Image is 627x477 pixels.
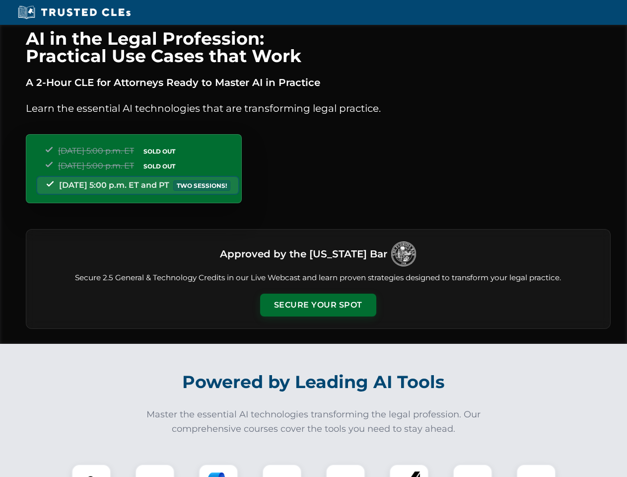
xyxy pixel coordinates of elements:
span: SOLD OUT [140,146,179,157]
img: Trusted CLEs [15,5,134,20]
span: [DATE] 5:00 p.m. ET [58,146,134,156]
button: Secure Your Spot [260,294,376,317]
p: Secure 2.5 General & Technology Credits in our Live Webcast and learn proven strategies designed ... [38,272,598,284]
p: Learn the essential AI technologies that are transforming legal practice. [26,100,611,116]
h2: Powered by Leading AI Tools [39,365,589,399]
p: Master the essential AI technologies transforming the legal profession. Our comprehensive courses... [140,407,488,436]
h3: Approved by the [US_STATE] Bar [220,245,387,263]
span: SOLD OUT [140,161,179,171]
img: Logo [391,241,416,266]
h1: AI in the Legal Profession: Practical Use Cases that Work [26,30,611,65]
p: A 2-Hour CLE for Attorneys Ready to Master AI in Practice [26,75,611,90]
span: [DATE] 5:00 p.m. ET [58,161,134,170]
